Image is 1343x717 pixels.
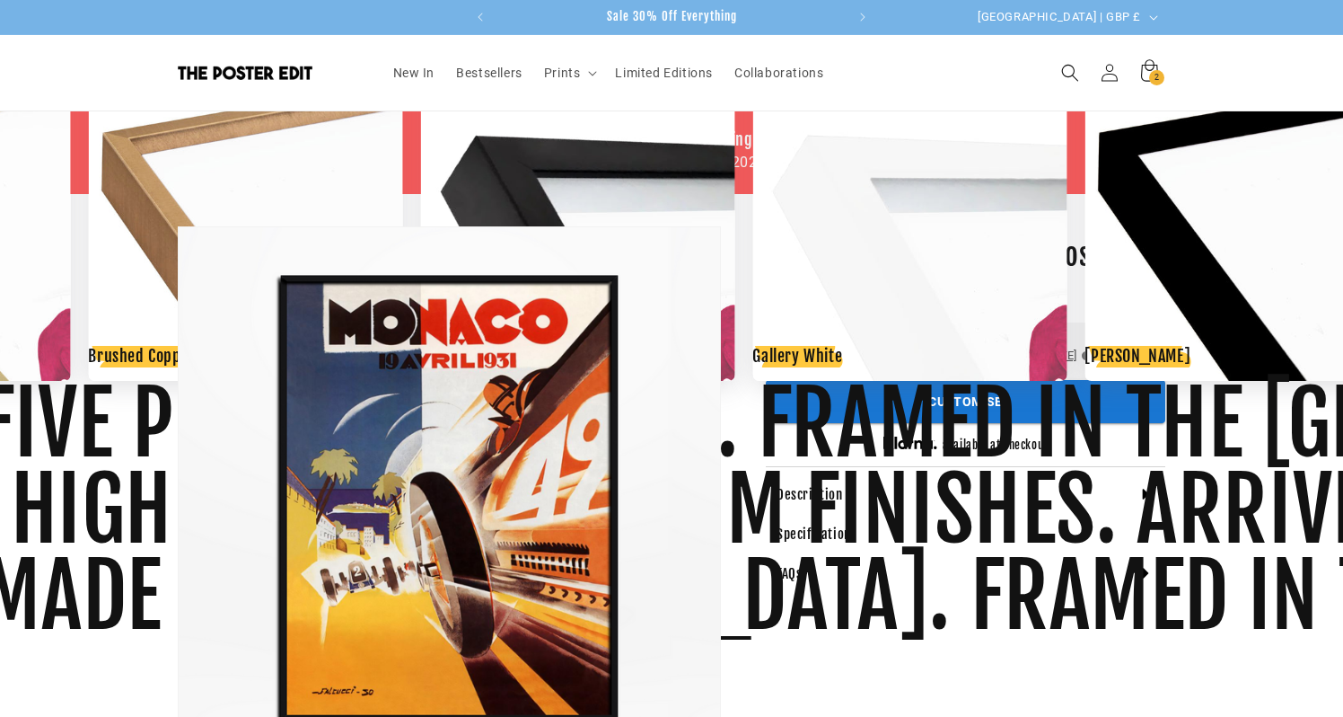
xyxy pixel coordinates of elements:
span: 2 [1154,70,1160,85]
span: [GEOGRAPHIC_DATA] | GBP £ [978,8,1141,26]
img: The Poster Edit [178,66,312,80]
a: Bestsellers [445,54,533,92]
span: New In [393,65,435,81]
span: Bestsellers [456,65,522,81]
a: Limited Editions [604,54,724,92]
a: The Poster Edit [171,59,364,87]
span: Collaborations [734,65,823,81]
span: Prints [544,65,581,81]
a: New In [382,54,446,92]
img: CREATE20X33-W-CORNER_500x.jpg [752,66,1066,381]
span: Sale 30% Off Everything [607,9,737,23]
summary: Search [1050,53,1090,93]
h3: Brushed Copper [88,346,195,367]
img: Brushed_Copper_Frame-new_500x.jpg [88,66,402,381]
a: Collaborations [724,54,834,92]
h3: [PERSON_NAME] [1084,346,1190,367]
img: CREATE20X33-B-CORNER_500x.jpg [420,66,734,381]
h3: Gallery White [752,346,842,367]
span: Limited Editions [615,65,713,81]
summary: Prints [533,54,605,92]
